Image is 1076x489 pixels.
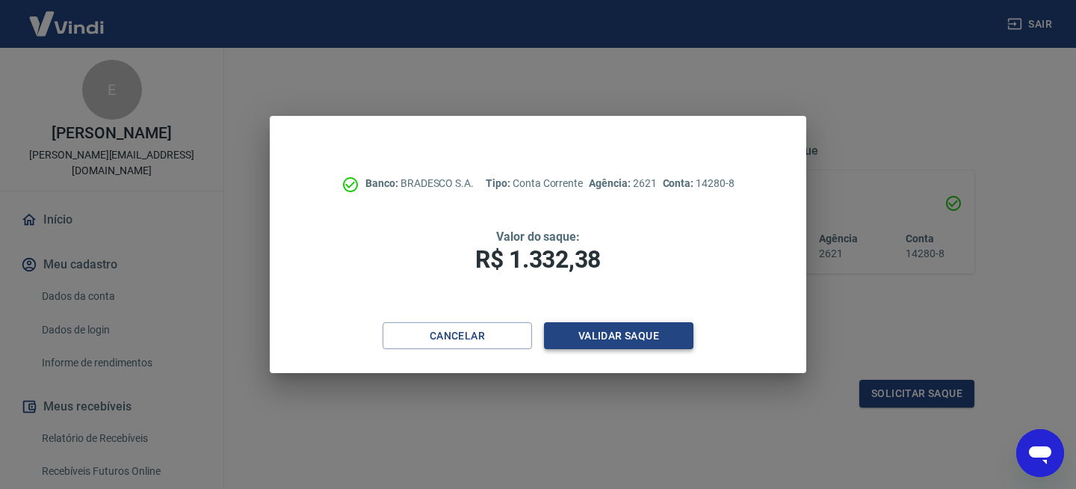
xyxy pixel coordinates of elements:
[475,245,601,274] span: R$ 1.332,38
[383,322,532,350] button: Cancelar
[663,177,696,189] span: Conta:
[1016,429,1064,477] iframe: Botão para abrir a janela de mensagens
[589,176,656,191] p: 2621
[486,176,583,191] p: Conta Corrente
[589,177,633,189] span: Agência:
[496,230,580,244] span: Valor do saque:
[365,176,474,191] p: BRADESCO S.A.
[365,177,401,189] span: Banco:
[544,322,693,350] button: Validar saque
[486,177,513,189] span: Tipo:
[663,176,735,191] p: 14280-8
